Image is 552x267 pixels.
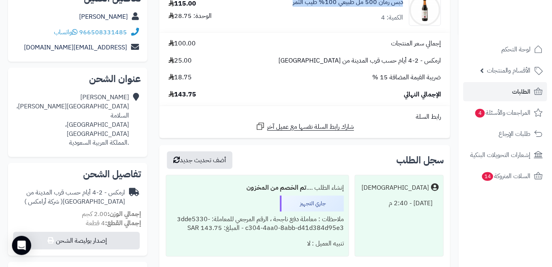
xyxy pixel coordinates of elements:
[14,93,129,147] div: [PERSON_NAME] [GEOGRAPHIC_DATA][PERSON_NAME]، السلامة [GEOGRAPHIC_DATA]، [GEOGRAPHIC_DATA] .الممل...
[391,39,441,48] span: إجمالي سعر المنتجات
[372,73,441,82] span: ضريبة القيمة المضافة 15 %
[501,44,531,55] span: لوحة التحكم
[54,27,77,37] a: واتساب
[463,124,547,143] a: طلبات الإرجاع
[169,56,192,65] span: 25.00
[482,172,493,181] span: 14
[278,56,441,65] span: ارمكس - 2-4 أيام حسب قرب المدينة من [GEOGRAPHIC_DATA]
[475,109,485,118] span: 4
[463,167,547,186] a: السلات المتروكة14
[13,232,140,249] button: إصدار بوليصة الشحن
[82,209,141,219] small: 2.00 كجم
[475,107,531,118] span: المراجعات والأسئلة
[267,122,354,132] span: شارك رابط السلة نفسها مع عميل آخر
[361,183,429,192] div: [DEMOGRAPHIC_DATA]
[404,90,441,99] span: الإجمالي النهائي
[171,236,344,251] div: تنبيه العميل : لا
[246,183,306,192] b: تم الخصم من المخزون
[79,12,128,22] a: [PERSON_NAME]
[12,236,31,255] div: Open Intercom Messenger
[463,82,547,101] a: الطلبات
[280,196,344,212] div: جاري التجهيز
[14,74,141,84] h2: عنوان الشحن
[24,43,127,52] a: [EMAIL_ADDRESS][DOMAIN_NAME]
[105,218,141,228] strong: إجمالي القطع:
[381,13,403,22] div: الكمية: 4
[169,90,196,99] span: 143.75
[487,65,531,76] span: الأقسام والمنتجات
[463,40,547,59] a: لوحة التحكم
[463,103,547,122] a: المراجعات والأسئلة4
[169,12,212,21] div: الوحدة: 28.75
[169,73,192,82] span: 18.75
[256,122,354,132] a: شارك رابط السلة نفسها مع عميل آخر
[14,188,125,206] div: ارمكس - 2-4 أيام حسب قرب المدينة من [GEOGRAPHIC_DATA]
[463,145,547,165] a: إشعارات التحويلات البنكية
[79,27,127,37] a: 966508331485
[498,128,531,139] span: طلبات الإرجاع
[396,155,444,165] h3: سجل الطلب
[14,169,141,179] h2: تفاصيل الشحن
[107,209,141,219] strong: إجمالي الوزن:
[481,171,531,182] span: السلات المتروكة
[86,218,141,228] small: 4 قطعة
[169,39,196,48] span: 100.00
[163,112,447,122] div: رابط السلة
[24,197,63,206] span: ( شركة أرامكس )
[171,180,344,196] div: إنشاء الطلب ....
[360,196,439,211] div: [DATE] - 2:40 م
[470,149,531,161] span: إشعارات التحويلات البنكية
[512,86,531,97] span: الطلبات
[167,151,232,169] button: أضف تحديث جديد
[171,212,344,236] div: ملاحظات : معاملة دفع ناجحة ، الرقم المرجعي للمعاملة: 3dde5330-c304-4aa0-8abb-d41d384d95e3 - المبل...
